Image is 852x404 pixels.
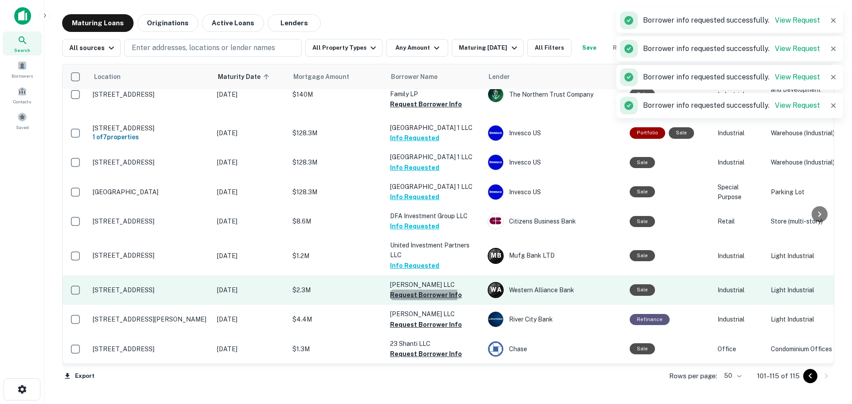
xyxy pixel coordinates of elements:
p: [DATE] [217,187,284,197]
p: $8.6M [292,216,381,226]
p: [PERSON_NAME] LLC [390,280,479,290]
p: [STREET_ADDRESS] [93,124,208,132]
p: [GEOGRAPHIC_DATA] [93,188,208,196]
div: River City Bank [488,311,621,327]
button: Info Requested [390,260,439,271]
th: Maturity Date [213,64,288,89]
span: Search [14,47,30,54]
p: Industrial [718,314,762,324]
span: Saved [16,124,29,131]
p: Office [718,344,762,354]
p: $128.3M [292,187,381,197]
p: [STREET_ADDRESS] [93,90,208,98]
div: Citizens Business Bank [488,213,621,229]
button: Request Borrower Info [390,99,462,110]
p: [STREET_ADDRESS] [93,251,208,259]
p: Industrial [718,251,762,261]
p: United Investment Partners LLC [390,240,479,260]
div: All sources [69,43,117,53]
p: Rows per page: [669,371,717,381]
p: [STREET_ADDRESS] [93,217,208,225]
p: Store (multi-story) [771,216,836,226]
div: Sale [630,250,655,261]
p: [DATE] [217,216,284,226]
p: [STREET_ADDRESS] [93,158,208,166]
p: [DATE] [217,285,284,295]
p: Enter addresses, locations or lender names [132,43,275,53]
p: Light Industrial [771,285,836,295]
th: Borrower Name [386,64,483,89]
th: Mortgage Amount [288,64,386,89]
a: View Request [775,73,820,81]
p: Parking Lot [771,187,836,197]
span: Borrowers [12,72,33,79]
p: Industrial [718,285,762,295]
div: Sale [630,216,655,227]
button: Go to previous page [803,369,817,383]
img: picture [488,312,503,327]
p: Light Industrial [771,251,836,261]
button: Reset [607,39,635,57]
div: Invesco US [488,125,621,141]
p: [PERSON_NAME] LLC [390,309,479,319]
img: picture [488,155,503,170]
button: Request Borrower Info [390,290,462,300]
div: Western Alliance Bank [488,282,621,298]
div: Sale [669,127,694,138]
img: picture [488,184,503,200]
div: Sale [630,157,655,168]
th: Location [88,64,213,89]
div: Sale [630,284,655,295]
p: [DATE] [217,157,284,167]
button: Lenders [268,14,321,32]
span: Lender [489,71,510,82]
div: Invesco US [488,154,621,170]
button: Export [62,369,97,383]
div: Sale [630,186,655,197]
div: The Northern Trust Company [488,86,621,102]
p: 101–115 of 115 [757,371,800,381]
p: DFA Investment Group LLC [390,211,479,221]
div: Chase [488,341,621,357]
p: [GEOGRAPHIC_DATA] 1 LLC [390,152,479,162]
div: Sale [630,343,655,354]
p: M B [491,251,501,260]
img: picture [488,126,503,141]
p: Special Purpose [718,182,762,202]
p: $128.3M [292,128,381,138]
a: Saved [3,109,42,133]
p: [DATE] [217,128,284,138]
span: Location [94,71,121,82]
button: Active Loans [202,14,264,32]
p: [DATE] [217,251,284,261]
a: Borrowers [3,57,42,81]
p: Condominium Offices [771,344,836,354]
span: Borrower Name [391,71,438,82]
button: Request Borrower Info [390,319,462,330]
p: [STREET_ADDRESS][PERSON_NAME] [93,315,208,323]
div: This loan purpose was for refinancing [630,314,670,325]
button: Maturing Loans [62,14,134,32]
img: picture [488,214,503,229]
p: Industrial [718,128,762,138]
a: View Request [775,44,820,53]
button: Info Requested [390,162,439,173]
button: Info Requested [390,192,439,202]
p: Retail [718,216,762,226]
img: picture [488,341,503,357]
a: View Request [775,16,820,24]
a: Search [3,31,42,55]
p: W A [490,285,501,294]
button: Request Borrower Info [390,349,462,359]
p: Warehouse (Industrial) [771,157,836,167]
button: Info Requested [390,133,439,143]
a: View Request [775,101,820,110]
p: [DATE] [217,314,284,324]
div: Maturing [DATE] [459,43,519,53]
a: Contacts [3,83,42,107]
p: Industrial [718,157,762,167]
div: This is a portfolio loan with 7 properties [630,127,665,138]
p: [DATE] [217,90,284,99]
p: Borrower info requested successfully. [643,72,820,82]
